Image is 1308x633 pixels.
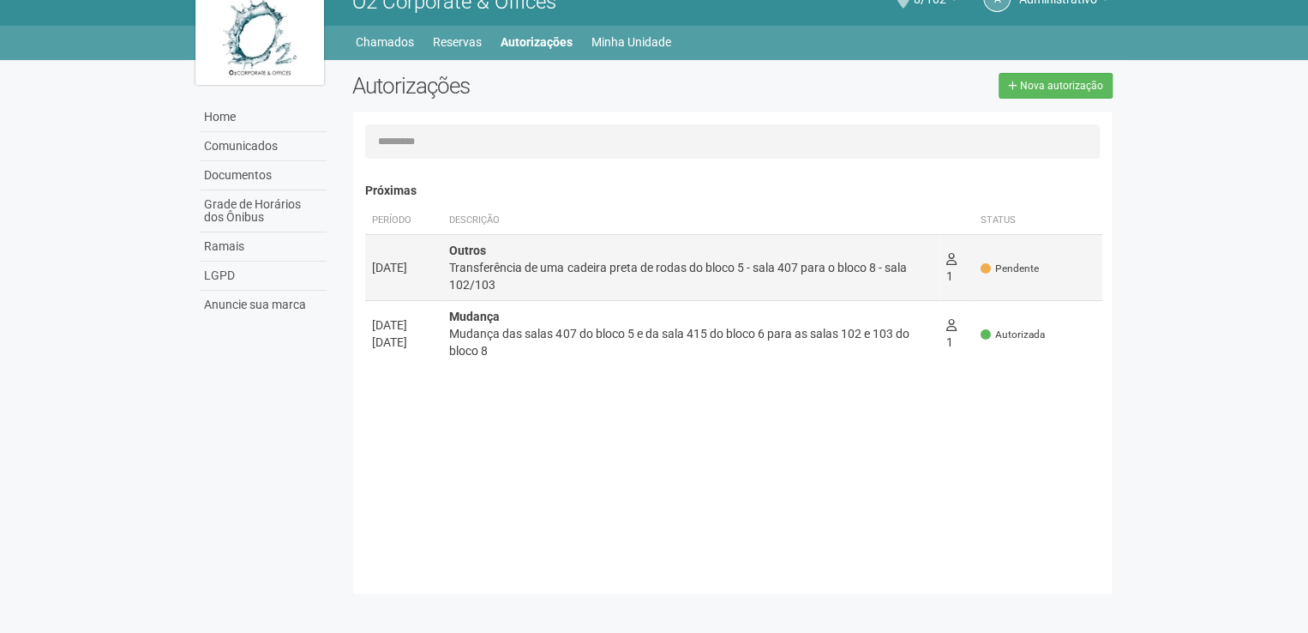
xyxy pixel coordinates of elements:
a: Minha Unidade [591,30,671,54]
th: Descrição [442,207,939,235]
a: Anuncie sua marca [200,291,327,319]
h2: Autorizações [352,73,719,99]
div: Transferência de uma cadeira preta de rodas do bloco 5 - sala 407 para o bloco 8 - sala 102/103 [449,259,932,293]
h4: Próximas [365,184,1102,197]
a: Documentos [200,161,327,190]
span: 1 [946,318,957,349]
span: Autorizada [981,328,1045,342]
div: Mudança das salas 407 do bloco 5 e da sala 415 do bloco 6 para as salas 102 e 103 do bloco 8 [449,325,932,359]
a: Ramais [200,232,327,262]
strong: Outros [449,244,486,257]
a: Grade de Horários dos Ônibus [200,190,327,232]
a: LGPD [200,262,327,291]
a: Reservas [433,30,482,54]
span: 1 [946,252,957,283]
strong: Mudança [449,310,500,323]
span: Pendente [981,262,1039,276]
a: Nova autorização [999,73,1113,99]
a: Chamados [356,30,414,54]
th: Status [974,207,1102,235]
a: Comunicados [200,132,327,161]
th: Período [365,207,442,235]
div: [DATE] [372,259,435,276]
div: [DATE] [372,316,435,334]
a: Autorizações [501,30,573,54]
div: [DATE] [372,334,435,351]
span: Nova autorização [1020,80,1103,92]
a: Home [200,103,327,132]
